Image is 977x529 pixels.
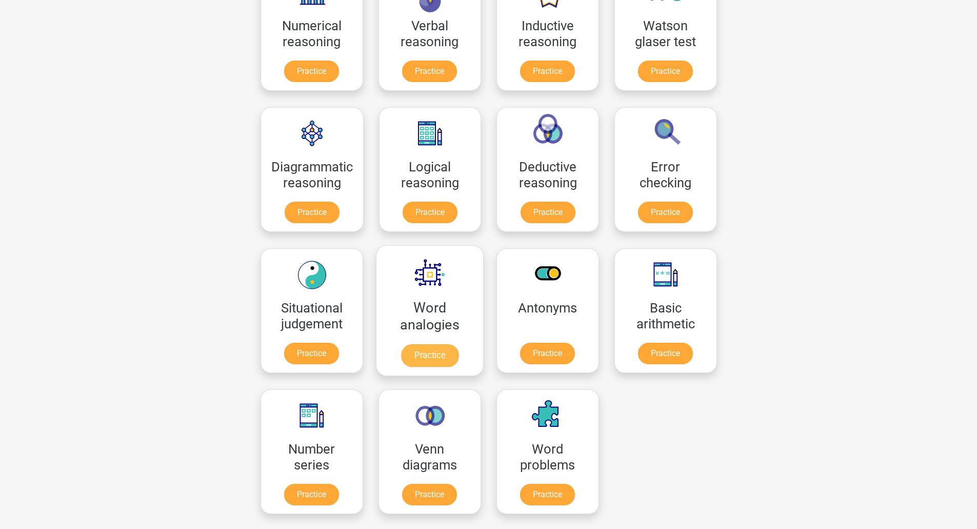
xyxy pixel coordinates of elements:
a: Practice [520,484,575,505]
a: Practice [638,61,693,82]
a: Practice [520,61,575,82]
a: Practice [284,343,339,364]
a: Practice [520,343,575,364]
a: Practice [402,61,457,82]
a: Practice [638,202,693,223]
a: Practice [284,484,339,505]
a: Practice [402,484,457,505]
a: Practice [403,202,457,223]
a: Practice [521,202,575,223]
a: Practice [284,61,339,82]
a: Practice [285,202,340,223]
a: Practice [401,344,458,367]
a: Practice [638,343,693,364]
